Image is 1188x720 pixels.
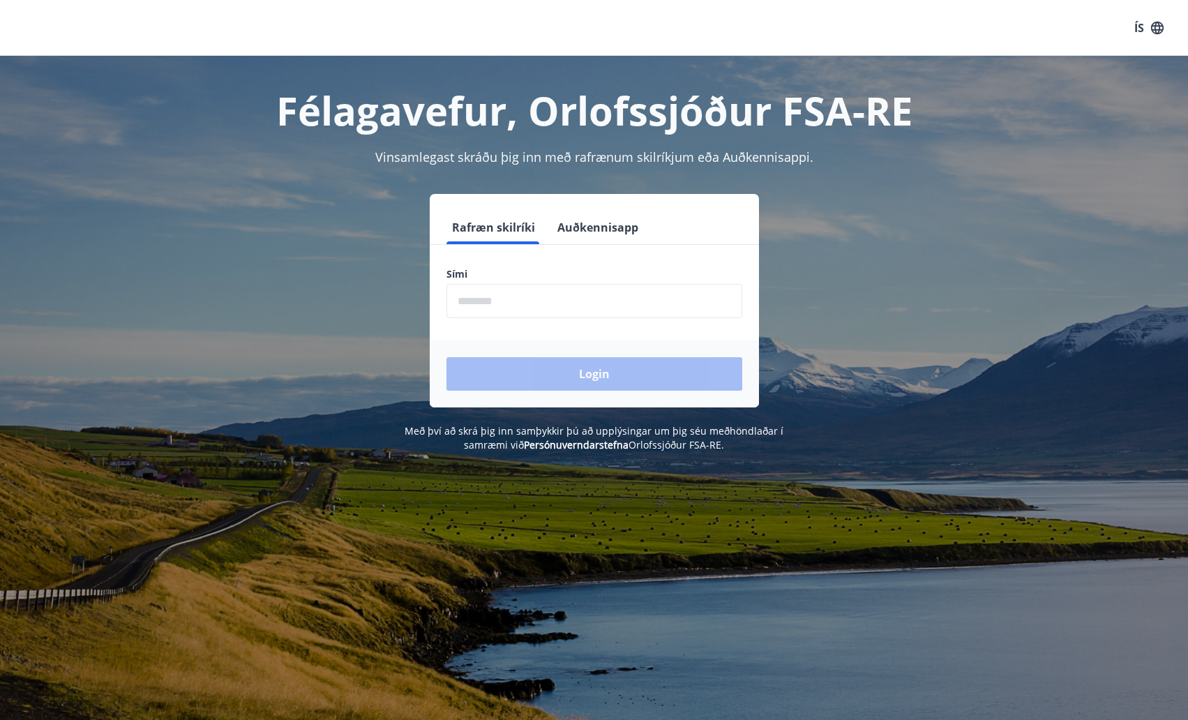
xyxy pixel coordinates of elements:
[524,438,629,451] a: Persónuverndarstefna
[1127,15,1171,40] button: ÍS
[405,424,783,451] span: Með því að skrá þig inn samþykkir þú að upplýsingar um þig séu meðhöndlaðar í samræmi við Orlofss...
[446,211,541,244] button: Rafræn skilríki
[375,149,813,165] span: Vinsamlegast skráðu þig inn með rafrænum skilríkjum eða Auðkennisappi.
[109,84,1080,137] h1: Félagavefur, Orlofssjóður FSA-RE
[446,267,742,281] label: Sími
[552,211,644,244] button: Auðkennisapp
